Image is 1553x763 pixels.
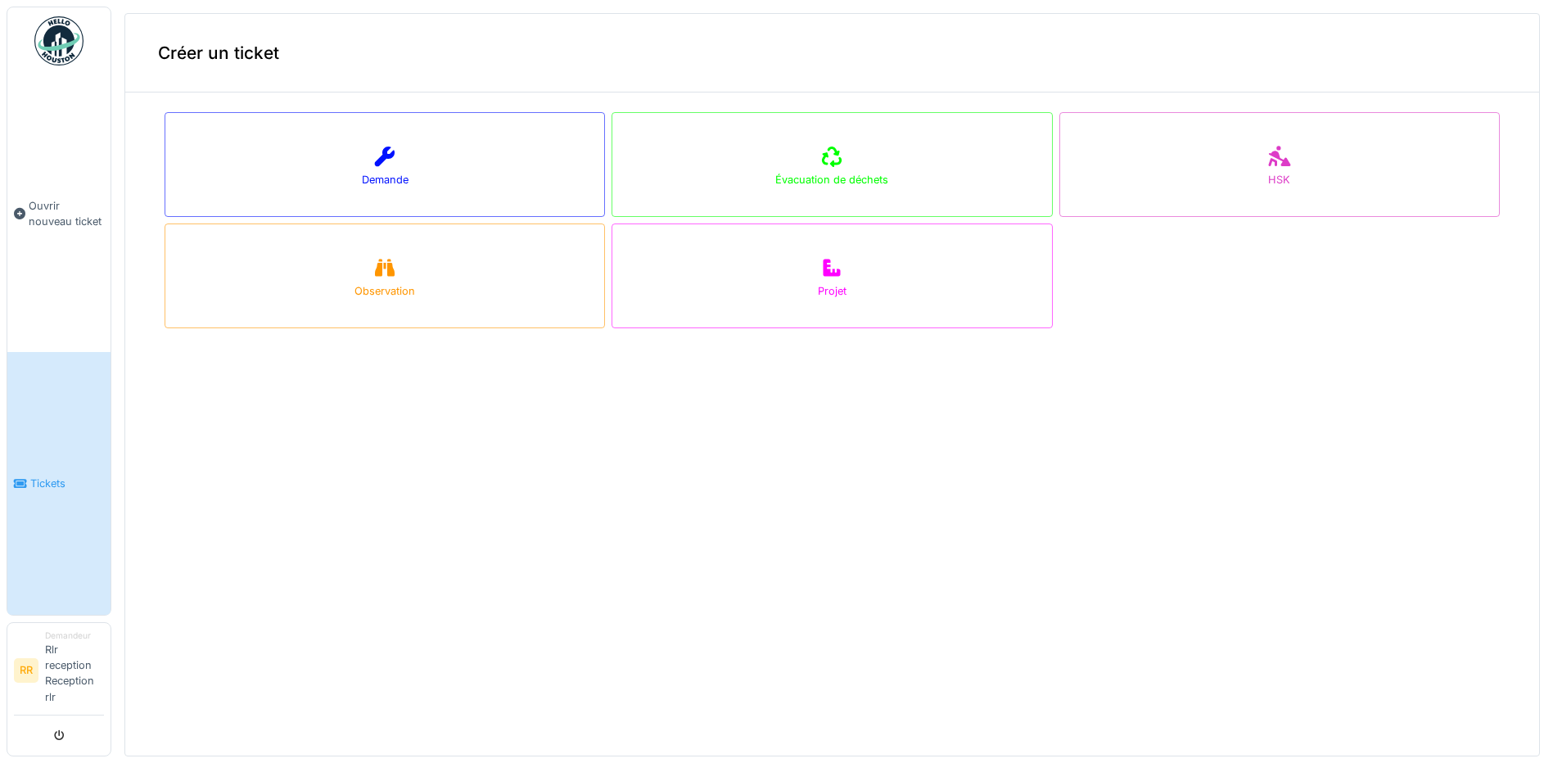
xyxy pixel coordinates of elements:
li: RR [14,658,38,683]
span: Ouvrir nouveau ticket [29,198,104,229]
div: Observation [354,283,415,299]
div: Demande [362,172,409,187]
div: HSK [1268,172,1290,187]
li: Rlr reception Reception rlr [45,630,104,711]
div: Créer un ticket [125,14,1539,93]
a: Tickets [7,352,111,614]
a: RR DemandeurRlr reception Reception rlr [14,630,104,716]
div: Projet [818,283,846,299]
span: Tickets [30,476,104,491]
img: Badge_color-CXgf-gQk.svg [34,16,84,65]
a: Ouvrir nouveau ticket [7,74,111,352]
div: Évacuation de déchets [775,172,888,187]
div: Demandeur [45,630,104,642]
